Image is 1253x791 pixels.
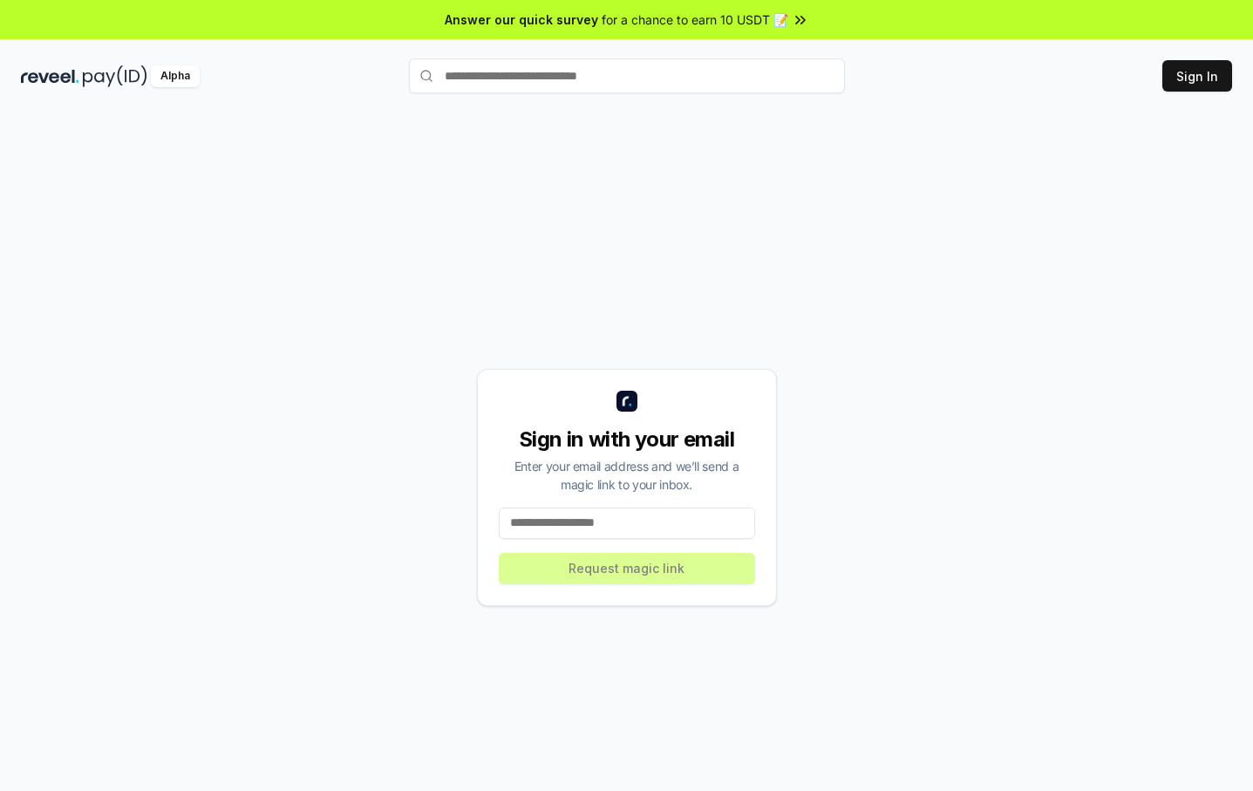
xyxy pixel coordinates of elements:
[602,10,788,29] span: for a chance to earn 10 USDT 📝
[21,65,79,87] img: reveel_dark
[83,65,147,87] img: pay_id
[1162,60,1232,92] button: Sign In
[499,426,755,453] div: Sign in with your email
[499,457,755,494] div: Enter your email address and we’ll send a magic link to your inbox.
[151,65,200,87] div: Alpha
[616,391,637,412] img: logo_small
[445,10,598,29] span: Answer our quick survey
